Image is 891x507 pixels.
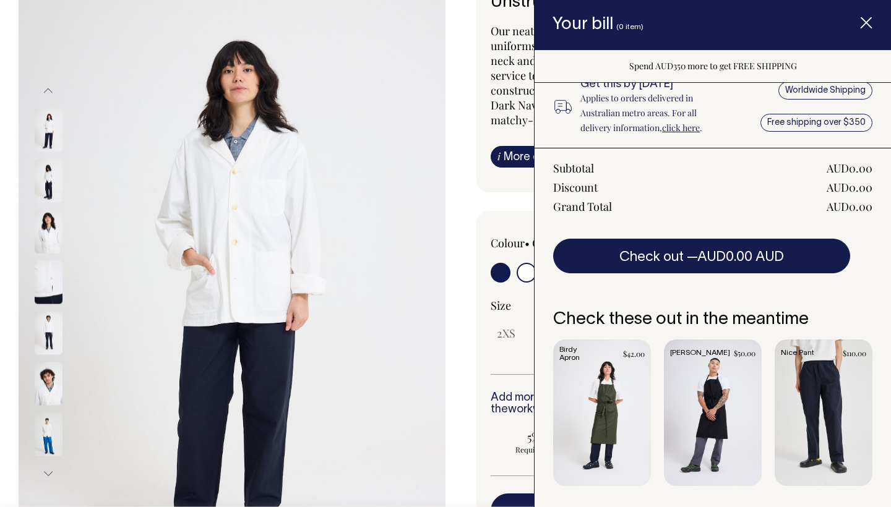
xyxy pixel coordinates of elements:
[497,326,515,341] span: 2XS
[35,159,62,202] img: off-white
[39,77,58,105] button: Previous
[491,322,522,344] input: 2XS
[497,150,501,163] span: i
[553,199,612,214] div: Grand Total
[491,23,831,113] span: Our neat and tidy Unstructured Blazer draws inspiration from uniforms of the Golden Age. It's cho...
[662,122,700,134] a: click here
[35,108,62,151] img: off-white
[491,146,574,168] a: iMore details
[39,459,58,487] button: Next
[525,236,530,250] span: •
[491,426,599,458] input: 5% OFF Requirement met
[491,98,819,127] span: , so you can get all matchy-matchy with your outfits.
[35,412,62,456] img: off-white
[497,445,593,454] span: Requirement met
[491,236,628,250] div: Colour
[553,180,598,195] div: Discount
[35,311,62,354] img: off-white
[491,392,833,417] h6: Add more of this item or any other pieces from the collection to save
[697,251,784,263] span: AUD0.00 AUD
[35,260,62,304] img: off-white
[553,310,872,330] h6: Check these out in the meantime
[553,239,850,273] button: Check out —AUD0.00 AUD
[616,23,643,30] span: (0 item)
[532,236,582,250] label: Off-White
[35,362,62,405] img: off-white
[827,161,872,176] div: AUD0.00
[491,298,833,313] div: Size
[529,322,554,344] input: XS
[580,79,727,91] h6: Get this by [DATE]
[629,60,797,72] span: Spend AUD350 more to get FREE SHIPPING
[553,161,594,176] div: Subtotal
[827,199,872,214] div: AUD0.00
[508,404,558,415] a: workwear
[35,210,62,253] img: off-white
[580,91,727,135] p: Applies to orders delivered in Australian metro areas. For all delivery information, .
[827,180,872,195] div: AUD0.00
[497,430,593,445] span: 5% OFF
